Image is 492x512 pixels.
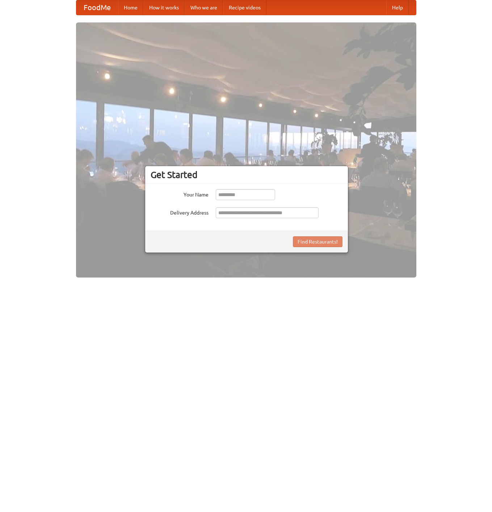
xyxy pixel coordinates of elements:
[386,0,409,15] a: Help
[76,0,118,15] a: FoodMe
[143,0,185,15] a: How it works
[151,169,342,180] h3: Get Started
[293,236,342,247] button: Find Restaurants!
[223,0,266,15] a: Recipe videos
[118,0,143,15] a: Home
[185,0,223,15] a: Who we are
[151,189,209,198] label: Your Name
[151,207,209,216] label: Delivery Address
